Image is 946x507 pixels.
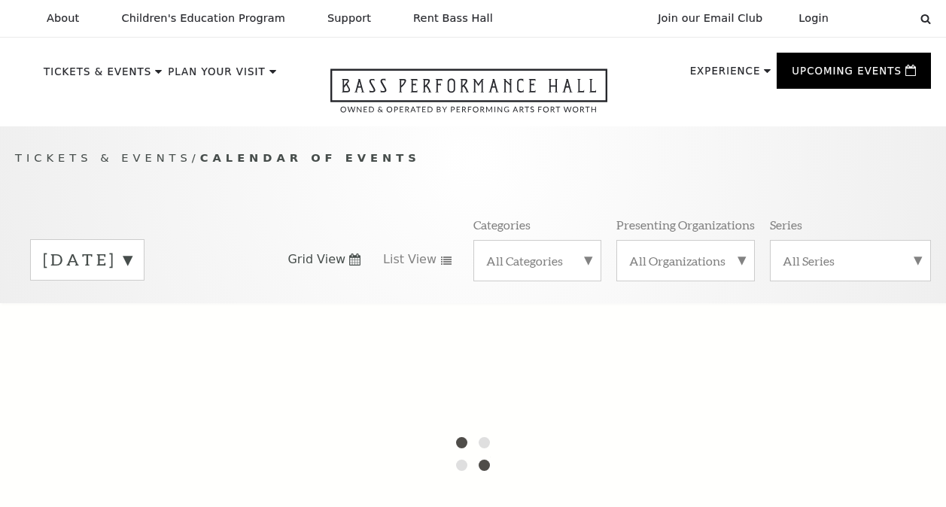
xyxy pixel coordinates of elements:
[287,251,345,268] span: Grid View
[770,217,802,232] p: Series
[853,11,906,26] select: Select:
[413,12,493,25] p: Rent Bass Hall
[629,253,742,269] label: All Organizations
[473,217,531,232] p: Categories
[383,251,436,268] span: List View
[47,12,79,25] p: About
[44,67,151,85] p: Tickets & Events
[327,12,371,25] p: Support
[168,67,266,85] p: Plan Your Visit
[616,217,755,232] p: Presenting Organizations
[200,151,421,164] span: Calendar of Events
[486,253,589,269] label: All Categories
[43,248,132,272] label: [DATE]
[690,66,761,84] p: Experience
[15,149,931,168] p: /
[121,12,285,25] p: Children's Education Program
[792,66,902,84] p: Upcoming Events
[783,253,918,269] label: All Series
[15,151,192,164] span: Tickets & Events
